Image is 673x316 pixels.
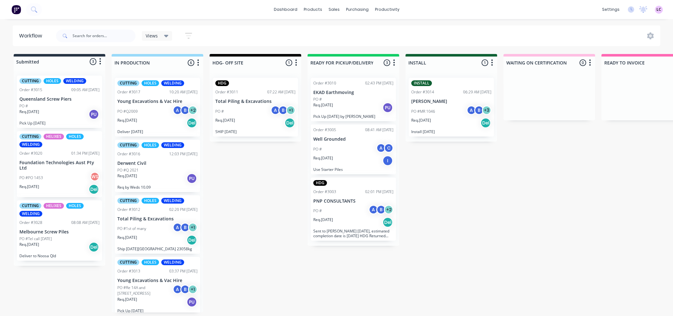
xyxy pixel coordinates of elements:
[161,80,184,86] div: WELDING
[19,109,39,115] p: Req. [DATE]
[19,32,45,40] div: Workflow
[376,205,386,214] div: B
[411,80,432,86] div: INSTALL
[187,297,197,307] div: PU
[117,268,140,274] div: Order #3013
[117,109,138,114] p: PO #Q2009
[117,151,140,157] div: Order #3016
[161,259,184,265] div: WELDING
[369,205,378,214] div: A
[90,172,100,181] div: WS
[376,143,386,153] div: A
[215,89,238,95] div: Order #3011
[173,105,182,115] div: A
[215,99,295,104] p: Total Piling & Excavations
[180,285,190,294] div: B
[365,189,393,195] div: 02:01 PM [DATE]
[285,118,295,128] div: Del
[215,118,235,123] p: Req. [DATE]
[411,99,491,104] p: [PERSON_NAME]
[117,297,137,302] p: Req. [DATE]
[213,78,298,137] div: HDGOrder #301107:22 AM [DATE]Total Piling & ExcavationsPO #AB+1Req.[DATE]DelSHIP [DATE]
[117,89,140,95] div: Order #3017
[115,257,200,316] div: CUTTINGHOLESWELDINGOrder #301303:37 PM [DATE]Young Excavations & Vac HirePO #Re 14A and [STREET_A...
[187,173,197,184] div: PU
[188,223,198,232] div: + 1
[180,223,190,232] div: B
[313,155,333,161] p: Req. [DATE]
[71,220,100,225] div: 08:08 AM [DATE]
[142,259,159,265] div: HOLES
[19,175,43,181] p: PO #PO 1453
[63,78,86,84] div: WELDING
[17,200,102,261] div: CUTTINGHELIXESHOLESWELDINGOrder #302808:08 AM [DATE]Melbourne Screw PilesPO #Tel call [DATE]Req.[...
[117,161,198,166] p: Derwent Civil
[365,80,393,86] div: 02:43 PM [DATE]
[311,78,396,121] div: Order #301002:43 PM [DATE]EKAD EarthmovingPO #Req.[DATE]PUPick Up [DATE] by [PERSON_NAME]
[142,80,159,86] div: HOLES
[384,205,393,214] div: + 2
[313,90,393,95] p: EKAD Earthmoving
[313,217,333,223] p: Req. [DATE]
[474,105,484,115] div: B
[278,105,288,115] div: B
[215,80,229,86] div: HDG
[411,109,435,114] p: PO #MR 1046
[117,207,140,212] div: Order #3012
[482,105,491,115] div: + 3
[117,198,139,204] div: CUTTING
[481,118,491,128] div: Del
[115,195,200,254] div: CUTTINGHOLESWELDINGOrder #301202:20 PM [DATE]Total Piling & ExcavationsPO #1st of manyAB+1Req.[DA...
[313,167,393,172] p: Use Starter Piles
[169,268,198,274] div: 03:37 PM [DATE]
[180,105,190,115] div: B
[343,5,372,14] div: purchasing
[19,203,41,209] div: CUTTING
[173,285,182,294] div: A
[117,118,137,123] p: Req. [DATE]
[73,30,135,42] input: Search for orders...
[117,142,139,148] div: CUTTING
[17,131,102,198] div: CUTTINGHELIXESHOLESWELDINGOrder #302001:34 PM [DATE]Foundation Technologies Aust Pty LtdPO #PO 14...
[187,235,197,245] div: Del
[267,89,295,95] div: 07:22 AM [DATE]
[313,97,322,102] p: PO #
[383,217,393,227] div: Del
[117,129,198,134] p: Deliver [DATE]
[384,143,393,153] div: C
[71,151,100,156] div: 01:34 PM [DATE]
[313,229,393,238] p: Sent to [PERSON_NAME] [DATE], estimated completion date is [DATE] HDG Returned [DATE]
[117,235,137,240] p: Req. [DATE]
[117,285,173,296] p: PO #Re 14A and [STREET_ADDRESS]
[215,109,224,114] p: PO #
[117,167,139,173] p: PO #Q 2021
[19,121,100,125] p: Pick Up [DATE]
[19,134,41,139] div: CUTTING
[187,118,197,128] div: Del
[117,185,198,190] p: Req by Weds 10.09
[599,5,623,14] div: settings
[383,103,393,113] div: PU
[19,236,52,242] p: PO #Tel call [DATE]
[142,142,159,148] div: HOLES
[313,102,333,108] p: Req. [DATE]
[313,180,327,186] div: HDG
[117,308,198,313] p: Pick Up [DATE]
[66,203,84,209] div: HOLES
[115,140,200,192] div: CUTTINGHOLESWELDINGOrder #301612:03 PM [DATE]Derwent CivilPO #Q 2021Req.[DATE]PUReq by Weds 10.09
[19,184,39,190] p: Req. [DATE]
[19,220,42,225] div: Order #3028
[313,127,336,133] div: Order #3005
[89,109,99,119] div: PU
[44,78,61,84] div: HOLES
[215,129,295,134] p: SHIP [DATE]
[271,5,301,14] a: dashboard
[656,7,661,12] span: LC
[17,76,102,128] div: CUTTINGHOLESWELDINGOrder #301509:05 AM [DATE]Queensland Screw PiersPO #Req.[DATE]PUPick Up [DATE]
[71,87,100,93] div: 09:05 AM [DATE]
[301,5,325,14] div: products
[411,118,431,123] p: Req. [DATE]
[161,198,184,204] div: WELDING
[313,208,322,214] p: PO #
[19,229,100,235] p: Melbourne Screw Piles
